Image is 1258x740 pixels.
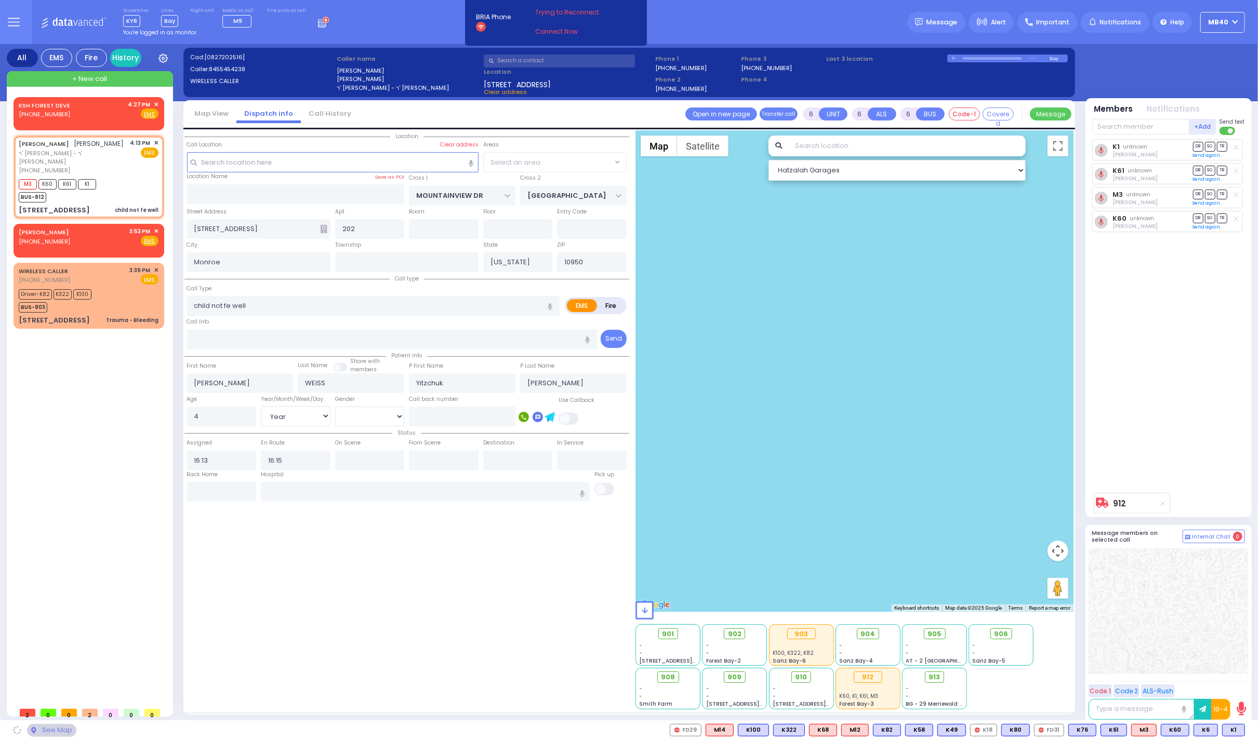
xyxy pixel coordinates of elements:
[677,136,729,156] button: Show satellite imagery
[1131,724,1157,736] div: M3
[640,649,643,657] span: -
[1193,213,1203,223] span: DR
[187,172,228,181] label: Location Name
[905,724,933,736] div: K58
[949,107,980,120] button: Code-1
[141,147,158,158] span: EMS
[975,728,980,733] img: red-radio-icon.svg
[1193,533,1231,541] span: Internal Chat
[19,302,47,313] span: BUS-903
[773,700,871,708] span: [STREET_ADDRESS][PERSON_NAME]
[1217,190,1227,199] span: TR
[1113,198,1158,206] span: Chananya Indig
[1183,530,1245,543] button: Internal Chat 0
[638,598,672,612] a: Open this area in Google Maps (opens a new window)
[41,16,110,29] img: Logo
[1222,724,1245,736] div: K1
[906,700,964,708] span: BG - 29 Merriewold S.
[827,55,947,63] label: Last 3 location
[390,275,424,282] span: Call type
[123,15,140,27] span: KY6
[483,241,498,249] label: State
[483,141,499,149] label: Areas
[809,724,837,736] div: ALS
[873,724,901,736] div: K82
[662,629,674,639] span: 901
[760,107,798,120] button: Transfer call
[1194,724,1218,736] div: K6
[144,237,155,245] u: EMS
[973,657,1006,665] span: Sanz Bay-5
[124,709,139,717] span: 0
[796,672,807,682] span: 910
[350,366,377,373] span: members
[906,692,909,700] span: -
[19,205,90,216] div: [STREET_ADDRESS]
[738,724,769,736] div: K100
[706,684,709,692] span: -
[773,657,806,665] span: Sanz Bay-6
[82,709,98,717] span: 2
[335,241,361,249] label: Township
[640,700,673,708] span: Smith Farm
[685,107,757,120] a: Open in new page
[1113,191,1123,198] a: M3
[860,629,875,639] span: 904
[144,111,155,118] u: EMS
[19,237,70,246] span: [PHONE_NUMBER]
[773,692,776,700] span: -
[409,395,458,403] label: Call back number
[484,68,652,76] label: Location
[484,79,551,88] span: [STREET_ADDRESS]
[1127,191,1151,198] span: unknown
[19,192,46,203] span: BUS-912
[1089,684,1112,697] button: Code 1
[1030,107,1071,120] button: Message
[839,641,842,649] span: -
[706,657,741,665] span: Forest Bay-2
[110,49,141,67] a: History
[222,8,255,14] label: Medic on call
[706,724,734,736] div: ALS
[738,724,769,736] div: BLS
[19,149,127,166] span: ר' [PERSON_NAME] - ר' [PERSON_NAME]
[1185,535,1190,540] img: comment-alt.png
[991,18,1006,27] span: Alert
[1113,151,1158,158] span: Moshe Aaron Steinberg
[261,470,284,479] label: Hospital
[1193,166,1203,176] span: DR
[973,649,976,657] span: -
[409,208,425,216] label: Room
[1101,724,1127,736] div: BLS
[788,136,1026,156] input: Search location
[728,629,741,639] span: 902
[773,684,776,692] span: -
[557,241,565,249] label: ZIP
[19,267,68,275] a: WIRELESS CALLER
[19,315,90,326] div: [STREET_ADDRESS]
[1220,126,1236,136] label: Turn off text
[970,724,997,736] div: K18
[1209,18,1229,27] span: MB40
[335,395,355,403] label: Gender
[1113,167,1124,174] a: K61
[601,330,627,348] button: Send
[937,724,966,736] div: BLS
[409,439,441,447] label: From Scene
[233,17,242,25] span: M9
[130,227,151,235] span: 3:53 PM
[440,141,479,149] label: Clear address
[115,206,158,214] div: child not fe well
[567,299,597,312] label: EMS
[1048,578,1068,599] button: Drag Pegman onto the map to open Street View
[641,136,677,156] button: Show street map
[937,724,966,736] div: K49
[655,75,737,84] span: Phone 2
[41,709,56,717] span: 0
[187,285,212,293] label: Call Type
[1113,214,1127,222] a: K60
[1092,119,1189,134] input: Search member
[204,53,245,61] span: [0827202516]
[640,684,643,692] span: -
[1050,55,1068,62] div: Bay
